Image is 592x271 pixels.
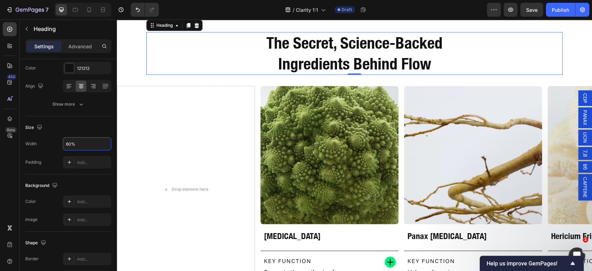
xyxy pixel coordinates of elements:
[465,91,472,106] span: PANAX
[434,210,566,222] h2: Hericium Erinaceus (Lion's Mane)
[465,113,472,123] span: LION
[147,238,251,246] p: Key Function
[34,43,54,50] p: Settings
[342,7,352,13] span: Draft
[25,216,37,223] div: Image
[77,199,110,205] div: Add...
[583,237,588,243] span: 1
[296,6,318,14] span: Clarity 1:1
[546,3,575,17] button: Publish
[293,6,294,14] span: /
[465,145,472,150] span: B6
[465,130,472,138] span: 7,8
[552,6,569,14] div: Publish
[144,66,282,205] img: gempages_528801600827819134-9bf3ad55-5bd4-4a63-9cbd-d15ac13bff03.webp
[77,217,110,223] div: Add...
[77,159,110,166] div: Add...
[25,159,41,165] div: Padding
[7,74,17,80] div: 450
[465,74,472,84] span: CDP
[63,138,111,150] input: Auto
[117,19,592,271] iframe: Design area
[434,249,539,258] p: Supports cognitive function
[25,181,59,190] div: Background
[25,141,37,147] div: Width
[25,82,45,91] div: Align
[68,43,92,50] p: Advanced
[25,98,111,110] button: Show more
[291,238,395,246] p: Key Function
[25,238,48,248] div: Shape
[5,127,17,133] div: Beta
[290,210,422,222] h2: Panax [MEDICAL_DATA]
[434,238,539,246] p: Key Function
[526,7,538,13] span: Save
[55,167,92,173] div: Drop element here
[52,101,85,108] div: Show more
[3,3,52,17] button: 7
[38,3,57,9] div: Heading
[113,13,362,56] h2: Rich Text Editor. Editing area: main
[520,3,543,17] button: Save
[25,123,44,132] div: Size
[131,3,159,17] div: Undo/Redo
[287,66,425,205] img: gempages_528801600827819134-8a40808e-9744-442f-8285-6c0533db8693.webp
[77,256,110,262] div: Add...
[487,259,577,268] button: Show survey - Help us improve GemPages!
[25,198,36,205] div: Color
[77,65,110,72] div: 121212
[45,6,49,14] p: 7
[146,210,279,222] h2: [MEDICAL_DATA]
[147,249,251,268] p: Supports the synthesis of [MEDICAL_DATA]
[465,157,472,178] span: CAFFEINE
[568,247,585,264] iframe: Intercom live chat
[291,249,395,258] p: Helps reduce stress
[431,66,569,205] img: gempages_528801600827819134-bb09ba94-e15d-4594-8439-1ddc8379f891.webp
[25,65,36,71] div: Color
[113,13,362,55] p: The Secret, Science-Backed Ingredients Behind Flow
[25,256,39,262] div: Border
[34,25,109,33] p: Heading
[487,260,568,267] span: Help us improve GemPages!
